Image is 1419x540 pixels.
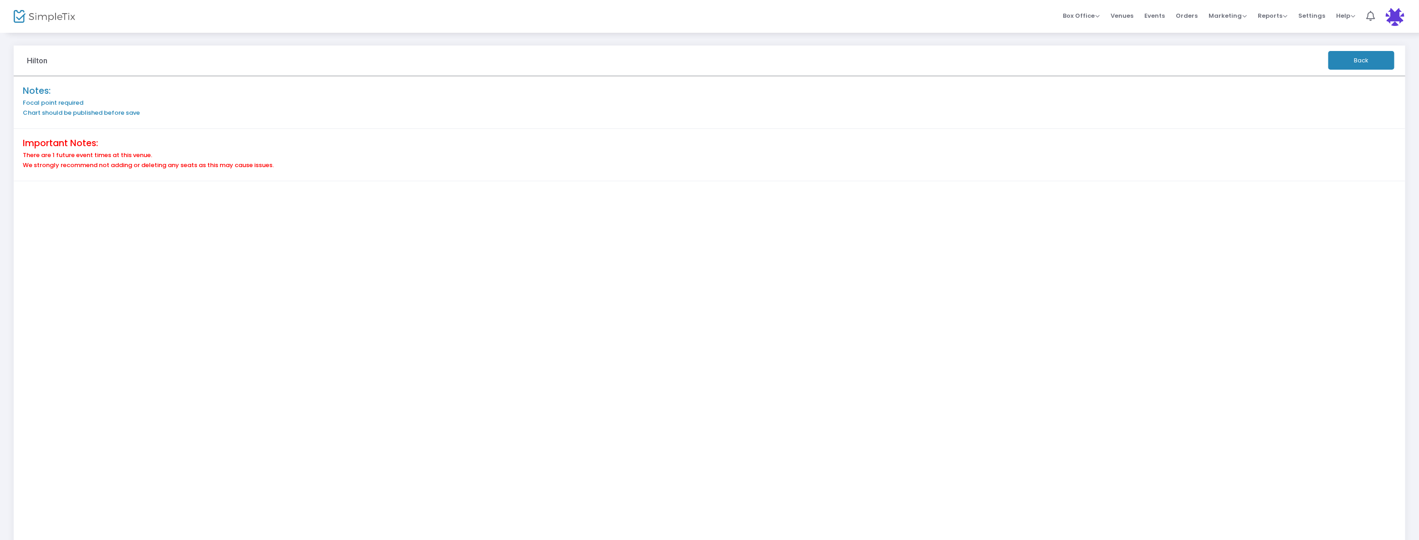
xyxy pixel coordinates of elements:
[1176,4,1198,27] span: Orders
[1144,4,1165,27] span: Events
[1336,11,1355,20] span: Help
[23,99,1396,107] h6: Focal point required
[23,86,1396,96] h4: Notes:
[1063,11,1100,20] span: Box Office
[1298,4,1325,27] span: Settings
[1209,11,1247,20] span: Marketing
[23,162,1396,169] h6: We strongly recommend not adding or deleting any seats as this may cause issues.
[1258,11,1287,20] span: Reports
[23,109,1396,117] h6: Chart should be published before save
[1328,51,1394,70] button: Back
[23,138,1396,148] h4: Important Notes:
[27,56,47,65] h3: Hilton
[1111,4,1133,27] span: Venues
[23,152,1396,159] h6: There are 1 future event times at this venue.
